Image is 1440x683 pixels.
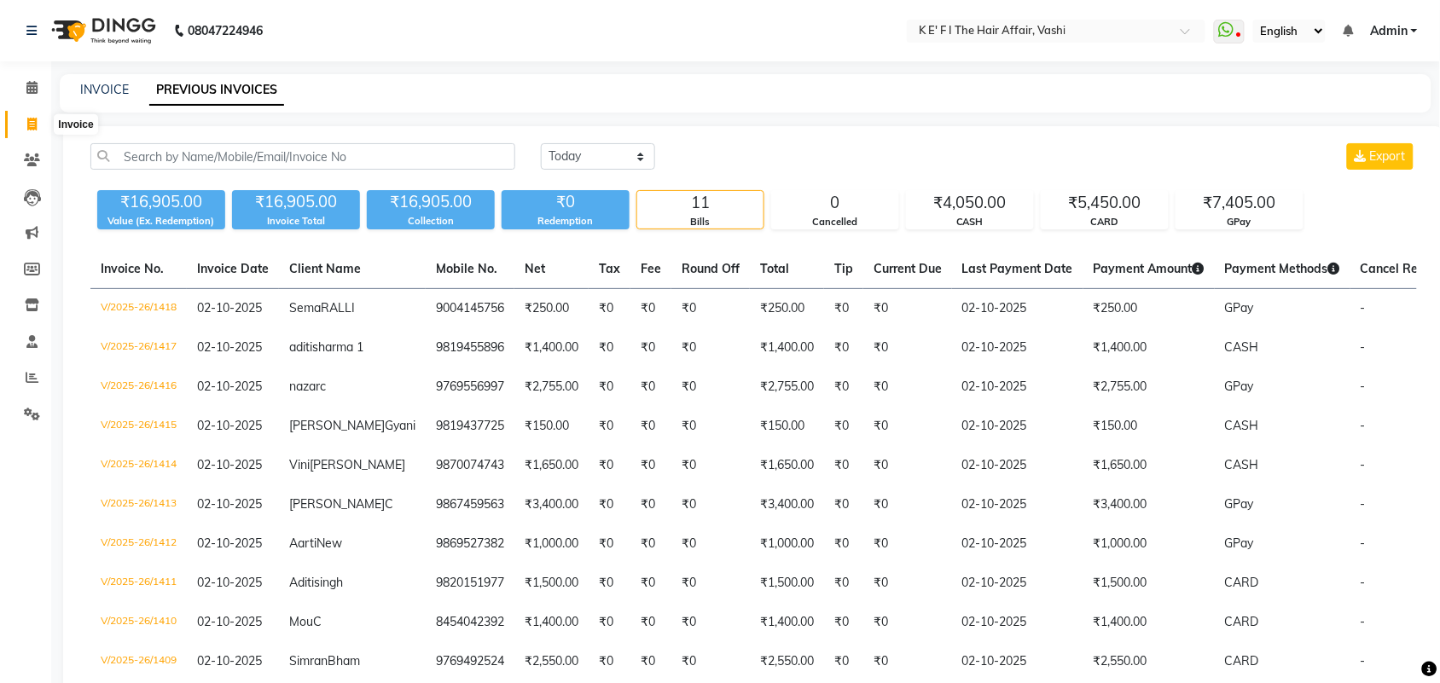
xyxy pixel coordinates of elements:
[90,446,187,485] td: V/2025-26/1414
[149,75,284,106] a: PREVIOUS INVOICES
[952,603,1083,642] td: 02-10-2025
[750,446,824,485] td: ₹1,650.00
[630,368,671,407] td: ₹0
[1361,496,1366,512] span: -
[589,603,630,642] td: ₹0
[289,261,361,276] span: Client Name
[1225,614,1259,629] span: CARD
[1225,496,1254,512] span: GPay
[289,300,321,315] span: Sema
[320,379,326,394] span: c
[1225,379,1254,394] span: GPay
[289,535,316,551] span: Aarti
[1225,535,1254,551] span: GPay
[1225,300,1254,315] span: GPay
[367,190,495,214] div: ₹16,905.00
[750,524,824,564] td: ₹1,000.00
[90,564,187,603] td: V/2025-26/1411
[197,457,262,472] span: 02-10-2025
[514,446,589,485] td: ₹1,650.00
[589,407,630,446] td: ₹0
[502,190,630,214] div: ₹0
[90,143,515,170] input: Search by Name/Mobile/Email/Invoice No
[90,328,187,368] td: V/2025-26/1417
[44,7,160,55] img: logo
[1225,653,1259,669] span: CARD
[1042,191,1168,215] div: ₹5,450.00
[197,418,262,433] span: 02-10-2025
[1083,485,1215,524] td: ₹3,400.00
[90,603,187,642] td: V/2025-26/1410
[863,368,952,407] td: ₹0
[426,564,514,603] td: 9820151977
[589,524,630,564] td: ₹0
[426,603,514,642] td: 8454042392
[101,261,164,276] span: Invoice No.
[1361,418,1366,433] span: -
[514,289,589,329] td: ₹250.00
[197,300,262,315] span: 02-10-2025
[316,535,342,551] span: New
[824,407,863,446] td: ₹0
[630,642,671,681] td: ₹0
[824,564,863,603] td: ₹0
[1083,328,1215,368] td: ₹1,400.00
[310,457,405,472] span: [PERSON_NAME]
[1225,261,1340,276] span: Payment Methods
[514,328,589,368] td: ₹1,400.00
[1361,339,1366,355] span: -
[197,614,262,629] span: 02-10-2025
[289,575,314,590] span: Aditi
[952,368,1083,407] td: 02-10-2025
[772,191,898,215] div: 0
[514,368,589,407] td: ₹2,755.00
[312,339,363,355] span: sharma 1
[671,446,750,485] td: ₹0
[321,300,355,315] span: RALLI
[630,603,671,642] td: ₹0
[952,407,1083,446] td: 02-10-2025
[232,214,360,229] div: Invoice Total
[750,407,824,446] td: ₹150.00
[637,191,764,215] div: 11
[641,261,661,276] span: Fee
[289,339,312,355] span: aditi
[1083,446,1215,485] td: ₹1,650.00
[1176,191,1303,215] div: ₹7,405.00
[197,653,262,669] span: 02-10-2025
[289,457,310,472] span: Vini
[760,261,789,276] span: Total
[630,289,671,329] td: ₹0
[952,328,1083,368] td: 02-10-2025
[671,328,750,368] td: ₹0
[1361,575,1366,590] span: -
[232,190,360,214] div: ₹16,905.00
[197,379,262,394] span: 02-10-2025
[90,407,187,446] td: V/2025-26/1415
[630,446,671,485] td: ₹0
[907,215,1033,229] div: CASH
[750,485,824,524] td: ₹3,400.00
[426,328,514,368] td: 9819455896
[328,653,360,669] span: Bham
[90,368,187,407] td: V/2025-26/1416
[1042,215,1168,229] div: CARD
[863,485,952,524] td: ₹0
[1225,457,1259,472] span: CASH
[289,496,385,512] span: [PERSON_NAME]
[90,289,187,329] td: V/2025-26/1418
[750,564,824,603] td: ₹1,500.00
[1225,575,1259,590] span: CARD
[1083,603,1215,642] td: ₹1,400.00
[589,289,630,329] td: ₹0
[90,642,187,681] td: V/2025-26/1409
[824,446,863,485] td: ₹0
[197,496,262,512] span: 02-10-2025
[436,261,497,276] span: Mobile No.
[514,603,589,642] td: ₹1,400.00
[863,524,952,564] td: ₹0
[671,564,750,603] td: ₹0
[90,524,187,564] td: V/2025-26/1412
[824,642,863,681] td: ₹0
[1083,368,1215,407] td: ₹2,755.00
